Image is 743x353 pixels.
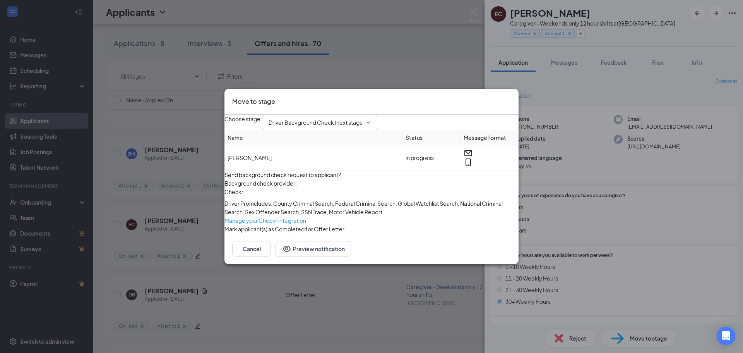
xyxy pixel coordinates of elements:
[282,244,291,253] svg: Eye
[402,130,461,145] th: Status
[276,241,351,257] button: Preview notificationEye
[224,130,402,145] th: Name
[717,327,735,345] div: Open Intercom Messenger
[232,96,275,107] h3: Move to stage
[224,200,503,215] span: Includes : County Criminal Search, Federal Criminal Search, Global Watchlist Search, National Cri...
[224,200,249,207] span: Driver Pro
[365,119,371,126] svg: ChevronDown
[224,225,344,233] span: Mark applicant(s) as Completed for Offer Letter
[224,188,243,195] span: Checkr
[232,241,271,257] button: Cancel
[464,148,473,158] svg: Email
[224,170,341,179] span: Send background check request to applicant?
[228,154,272,161] span: [PERSON_NAME]
[224,216,306,225] a: Manage your Checkr integration
[224,217,306,224] span: Manage your Checkr integration
[224,115,262,130] span: Choose stage :
[402,145,461,170] td: in progress
[464,158,473,167] svg: MobileSms
[224,179,519,188] span: Background check provider :
[461,130,519,145] th: Message format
